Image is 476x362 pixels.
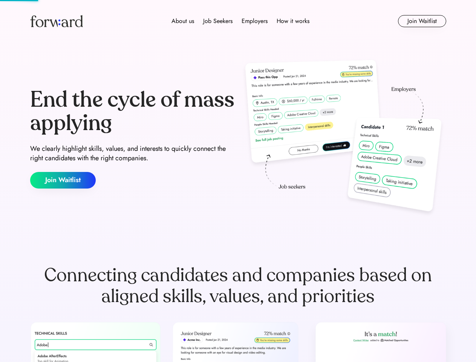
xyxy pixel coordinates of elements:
div: End the cycle of mass applying [30,88,235,135]
button: Join Waitlist [398,15,446,27]
div: Connecting candidates and companies based on aligned skills, values, and priorities [30,265,446,307]
div: Job Seekers [203,17,233,26]
div: How it works [277,17,309,26]
div: We clearly highlight skills, values, and interests to quickly connect the right candidates with t... [30,144,235,163]
img: hero-image.png [241,57,446,219]
div: Employers [242,17,268,26]
button: Join Waitlist [30,172,96,189]
img: Forward logo [30,15,83,27]
div: About us [171,17,194,26]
